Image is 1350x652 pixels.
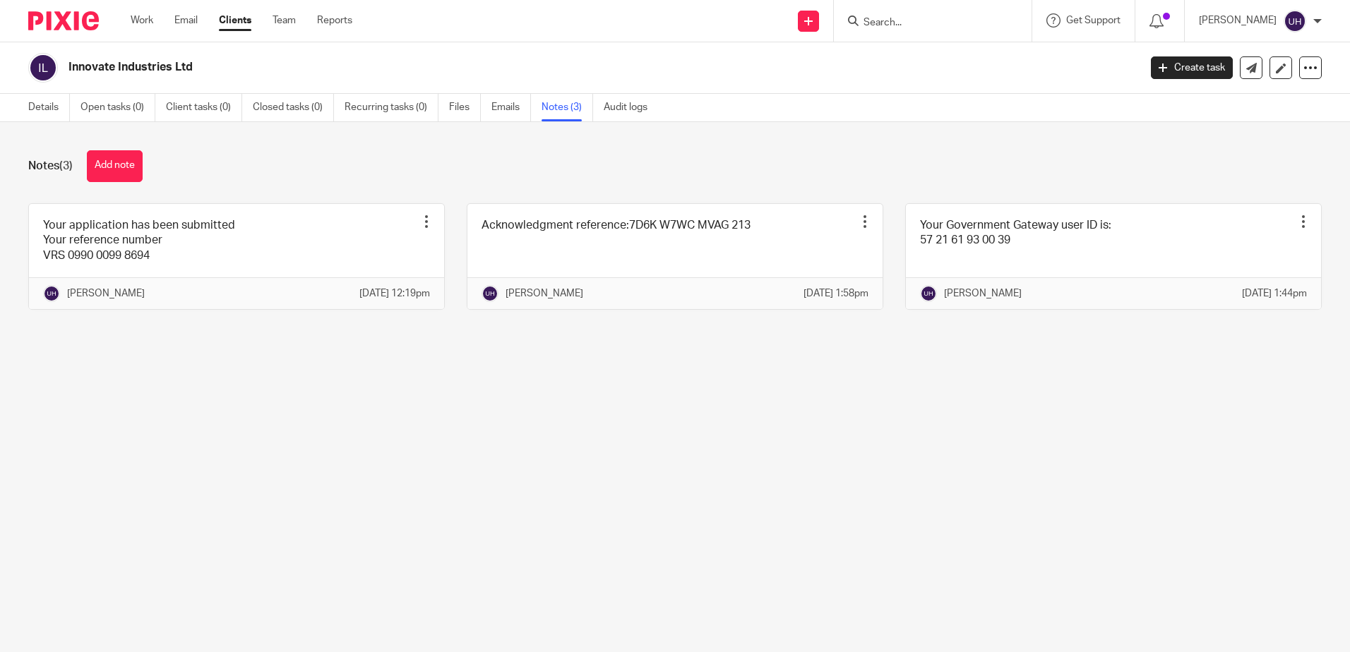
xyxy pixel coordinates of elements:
[506,286,583,301] p: [PERSON_NAME]
[482,285,498,302] img: svg%3E
[219,13,251,28] a: Clients
[1270,56,1292,79] a: Edit client
[604,94,658,121] a: Audit logs
[542,94,593,121] a: Notes (3)
[1284,10,1306,32] img: svg%3E
[1199,13,1277,28] p: [PERSON_NAME]
[67,286,145,301] p: [PERSON_NAME]
[253,94,334,121] a: Closed tasks (0)
[87,150,143,182] button: Add note
[345,94,438,121] a: Recurring tasks (0)
[359,286,430,301] p: [DATE] 12:19pm
[1240,56,1262,79] a: Send new email
[944,286,1022,301] p: [PERSON_NAME]
[449,94,481,121] a: Files
[131,13,153,28] a: Work
[920,285,937,302] img: svg%3E
[804,286,868,301] p: [DATE] 1:58pm
[59,160,73,171] span: (3)
[862,17,989,30] input: Search
[1066,16,1121,25] span: Get Support
[28,11,99,30] img: Pixie
[28,159,73,174] h1: Notes
[43,285,60,302] img: svg%3E
[80,94,155,121] a: Open tasks (0)
[317,13,352,28] a: Reports
[68,60,917,75] h2: Innovate Industries Ltd
[1151,56,1233,79] a: Create task
[1242,286,1307,301] p: [DATE] 1:44pm
[28,53,58,83] img: svg%3E
[174,13,198,28] a: Email
[273,13,296,28] a: Team
[28,94,70,121] a: Details
[491,94,531,121] a: Emails
[166,94,242,121] a: Client tasks (0)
